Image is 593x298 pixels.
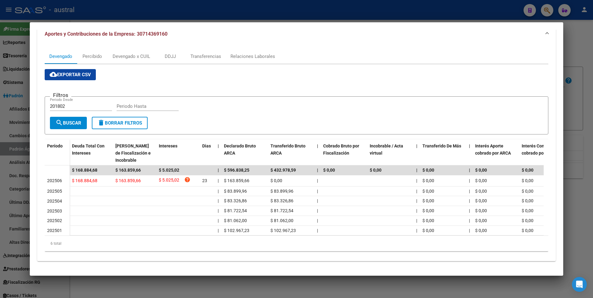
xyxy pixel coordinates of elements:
[72,143,105,156] span: Deuda Total Con Intereses
[522,143,562,156] span: Interés Contribución cobrado por ARCA
[317,228,318,233] span: |
[184,177,190,183] i: help
[422,218,434,223] span: $ 0,00
[475,218,487,223] span: $ 0,00
[317,218,318,223] span: |
[522,189,533,194] span: $ 0,00
[224,143,256,156] span: Declarado Bruto ARCA
[224,178,249,183] span: $ 163.859,66
[45,139,69,165] datatable-header-cell: Período
[47,143,63,148] span: Período
[416,198,417,203] span: |
[522,208,533,213] span: $ 0,00
[50,72,91,77] span: Exportar CSV
[475,143,511,156] span: Interés Aporte cobrado por ARCA
[270,208,293,213] span: $ 81.722,54
[469,178,470,183] span: |
[165,53,176,60] div: DDJJ
[422,189,434,194] span: $ 0,00
[218,218,219,223] span: |
[370,143,403,156] span: Incobrable / Acta virtual
[270,168,296,173] span: $ 432.978,59
[224,208,247,213] span: $ 81.722,54
[323,168,335,173] span: $ 0,00
[47,199,62,204] span: 202504
[469,228,470,233] span: |
[469,143,470,148] span: |
[270,189,293,194] span: $ 83.899,96
[72,168,97,173] span: $ 168.884,68
[230,53,275,60] div: Relaciones Laborales
[218,178,219,183] span: |
[221,139,268,167] datatable-header-cell: Declarado Bruto ARCA
[50,92,71,99] h3: Filtros
[321,139,367,167] datatable-header-cell: Cobrado Bruto por Fiscalización
[519,139,566,167] datatable-header-cell: Interés Contribución cobrado por ARCA
[115,168,141,173] span: $ 163.859,66
[469,218,470,223] span: |
[215,139,221,167] datatable-header-cell: |
[522,168,533,173] span: $ 0,00
[317,198,318,203] span: |
[469,189,470,194] span: |
[268,139,314,167] datatable-header-cell: Transferido Bruto ARCA
[469,198,470,203] span: |
[113,139,156,167] datatable-header-cell: Deuda Bruta Neto de Fiscalización e Incobrable
[56,119,63,126] mat-icon: search
[72,178,97,183] span: $ 168.884,68
[469,208,470,213] span: |
[475,178,487,183] span: $ 0,00
[317,189,318,194] span: |
[37,24,556,44] mat-expansion-panel-header: Aportes y Contribuciones de la Empresa: 30714369160
[45,69,96,80] button: Exportar CSV
[522,228,533,233] span: $ 0,00
[475,208,487,213] span: $ 0,00
[190,53,221,60] div: Transferencias
[69,139,113,167] datatable-header-cell: Deuda Total Con Intereses
[45,31,167,37] span: Aportes y Contribuciones de la Empresa: 30714369160
[466,139,473,167] datatable-header-cell: |
[92,117,148,129] button: Borrar Filtros
[317,178,318,183] span: |
[47,178,62,183] span: 202506
[47,218,62,223] span: 202502
[522,178,533,183] span: $ 0,00
[97,120,142,126] span: Borrar Filtros
[422,198,434,203] span: $ 0,00
[224,228,249,233] span: $ 102.967,23
[270,178,282,183] span: $ 0,00
[218,189,219,194] span: |
[224,189,247,194] span: $ 83.899,96
[422,228,434,233] span: $ 0,00
[218,143,219,148] span: |
[82,53,102,60] div: Percibido
[202,143,211,148] span: Dias
[47,228,62,233] span: 202501
[113,53,150,60] div: Devengado x CUIL
[416,208,417,213] span: |
[50,71,57,78] mat-icon: cloud_download
[115,143,151,163] span: [PERSON_NAME] de Fiscalización e Incobrable
[416,189,417,194] span: |
[56,120,81,126] span: Buscar
[218,228,219,233] span: |
[416,218,417,223] span: |
[416,228,417,233] span: |
[572,277,587,292] div: Open Intercom Messenger
[224,168,249,173] span: $ 596.838,25
[317,143,318,148] span: |
[159,177,179,185] span: $ 5.025,02
[367,139,414,167] datatable-header-cell: Incobrable / Acta virtual
[416,143,417,148] span: |
[270,143,305,156] span: Transferido Bruto ARCA
[473,139,519,167] datatable-header-cell: Interés Aporte cobrado por ARCA
[270,218,293,223] span: $ 81.062,00
[47,208,62,213] span: 202503
[475,228,487,233] span: $ 0,00
[317,208,318,213] span: |
[422,168,434,173] span: $ 0,00
[475,168,487,173] span: $ 0,00
[224,218,247,223] span: $ 81.062,00
[475,198,487,203] span: $ 0,00
[469,168,470,173] span: |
